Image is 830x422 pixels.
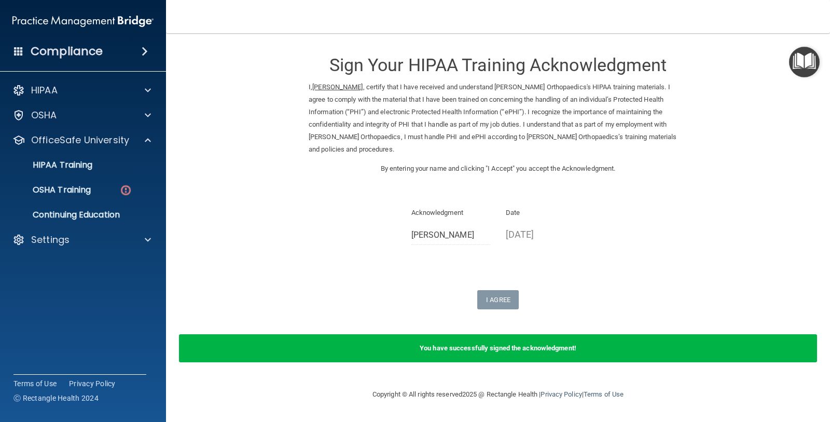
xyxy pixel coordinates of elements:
a: Privacy Policy [69,378,116,389]
ins: [PERSON_NAME] [312,83,363,91]
p: I, , certify that I have received and understand [PERSON_NAME] Orthopaedics's HIPAA training mate... [309,81,687,156]
a: Terms of Use [584,390,624,398]
p: HIPAA [31,84,58,97]
a: Terms of Use [13,378,57,389]
a: Settings [12,234,151,246]
a: OSHA [12,109,151,121]
button: I Agree [477,290,519,309]
button: Open Resource Center [789,47,820,77]
a: OfficeSafe University [12,134,151,146]
p: OSHA [31,109,57,121]
p: [DATE] [506,226,585,243]
p: Date [506,207,585,219]
a: Privacy Policy [541,390,582,398]
b: You have successfully signed the acknowledgment! [420,344,576,352]
h4: Compliance [31,44,103,59]
img: PMB logo [12,11,154,32]
img: danger-circle.6113f641.png [119,184,132,197]
p: Acknowledgment [411,207,491,219]
a: HIPAA [12,84,151,97]
p: HIPAA Training [7,160,92,170]
p: OSHA Training [7,185,91,195]
h3: Sign Your HIPAA Training Acknowledgment [309,56,687,75]
p: Settings [31,234,70,246]
p: By entering your name and clicking "I Accept" you accept the Acknowledgment. [309,162,687,175]
span: Ⓒ Rectangle Health 2024 [13,393,99,403]
p: Continuing Education [7,210,148,220]
p: OfficeSafe University [31,134,129,146]
input: Full Name [411,226,491,245]
div: Copyright © All rights reserved 2025 @ Rectangle Health | | [309,378,687,411]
